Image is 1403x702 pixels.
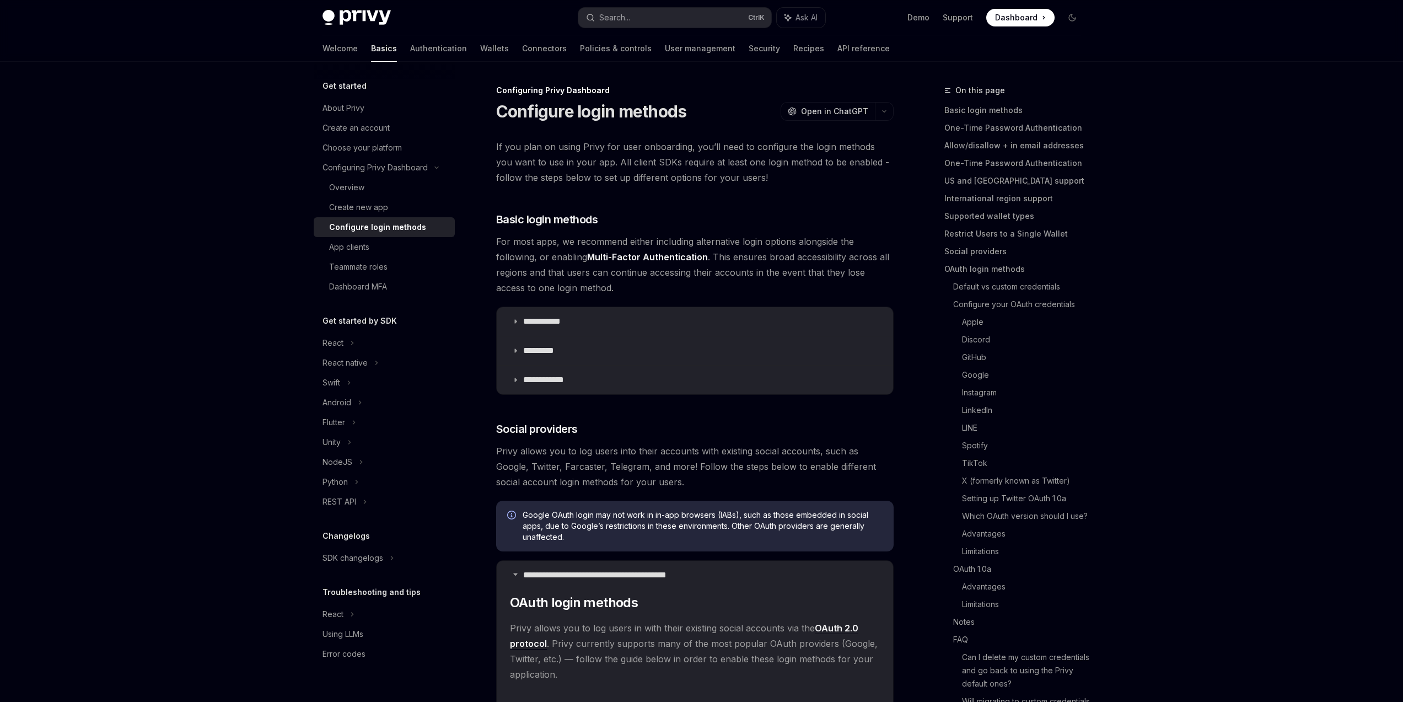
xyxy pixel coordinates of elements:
div: Android [322,396,351,409]
a: Security [749,35,780,62]
a: Configure your OAuth credentials [953,296,1090,313]
a: Basics [371,35,397,62]
span: Privy allows you to log users in with their existing social accounts via the . Privy currently su... [510,620,880,682]
a: International region support [944,190,1090,207]
a: Apple [962,313,1090,331]
div: React native [322,356,368,369]
a: Social providers [944,243,1090,260]
div: Create an account [322,121,390,135]
a: One-Time Password Authentication [944,119,1090,137]
a: Dashboard MFA [314,277,455,297]
a: FAQ [953,631,1090,649]
a: LINE [962,419,1090,437]
a: Restrict Users to a Single Wallet [944,225,1090,243]
button: Open in ChatGPT [781,102,875,121]
div: About Privy [322,101,364,115]
a: Allow/disallow + in email addresses [944,137,1090,154]
svg: Info [507,511,518,522]
div: Create new app [329,201,388,214]
a: Connectors [522,35,567,62]
a: API reference [837,35,890,62]
span: Ask AI [795,12,818,23]
div: Configuring Privy Dashboard [322,161,428,174]
div: Swift [322,376,340,389]
span: If you plan on using Privy for user onboarding, you’ll need to configure the login methods you wa... [496,139,894,185]
a: Dashboard [986,9,1055,26]
div: Unity [322,436,341,449]
a: About Privy [314,98,455,118]
div: Dashboard MFA [329,280,387,293]
a: GitHub [962,349,1090,366]
div: Flutter [322,416,345,429]
a: Advantages [962,578,1090,596]
a: App clients [314,237,455,257]
div: NodeJS [322,456,352,469]
img: dark logo [322,10,391,25]
a: TikTok [962,454,1090,472]
a: Policies & controls [580,35,652,62]
a: Overview [314,178,455,197]
a: Create an account [314,118,455,138]
div: Error codes [322,647,365,661]
h5: Changelogs [322,529,370,543]
a: Setting up Twitter OAuth 1.0a [962,490,1090,507]
button: Ask AI [777,8,825,28]
div: Configuring Privy Dashboard [496,85,894,96]
span: Privy allows you to log users into their accounts with existing social accounts, such as Google, ... [496,443,894,490]
a: US and [GEOGRAPHIC_DATA] support [944,172,1090,190]
a: Using LLMs [314,624,455,644]
a: Create new app [314,197,455,217]
a: Support [943,12,973,23]
h5: Get started [322,79,367,93]
span: OAuth login methods [510,594,638,612]
a: User management [665,35,735,62]
div: Using LLMs [322,628,363,641]
a: Spotify [962,437,1090,454]
div: Teammate roles [329,260,388,274]
a: X (formerly known as Twitter) [962,472,1090,490]
a: One-Time Password Authentication [944,154,1090,172]
h5: Get started by SDK [322,314,397,328]
div: REST API [322,495,356,508]
div: SDK changelogs [322,551,383,565]
a: Advantages [962,525,1090,543]
button: Toggle dark mode [1063,9,1081,26]
a: Authentication [410,35,467,62]
a: Default vs custom credentials [953,278,1090,296]
a: Wallets [480,35,509,62]
a: Instagram [962,384,1090,401]
a: Teammate roles [314,257,455,277]
span: Dashboard [995,12,1038,23]
a: Notes [953,613,1090,631]
span: Social providers [496,421,578,437]
a: Supported wallet types [944,207,1090,225]
a: Multi-Factor Authentication [587,251,708,263]
h5: Troubleshooting and tips [322,586,421,599]
a: Which OAuth version should I use? [962,507,1090,525]
a: LinkedIn [962,401,1090,419]
a: Google [962,366,1090,384]
div: React [322,336,343,350]
div: Configure login methods [329,221,426,234]
a: Configure login methods [314,217,455,237]
a: Choose your platform [314,138,455,158]
a: OAuth login methods [944,260,1090,278]
div: React [322,608,343,621]
span: Basic login methods [496,212,598,227]
a: Error codes [314,644,455,664]
a: Limitations [962,543,1090,560]
a: Recipes [793,35,824,62]
a: Limitations [962,596,1090,613]
div: Overview [329,181,364,194]
h1: Configure login methods [496,101,687,121]
span: Ctrl K [748,13,765,22]
a: Demo [907,12,929,23]
a: Can I delete my custom credentials and go back to using the Privy default ones? [962,649,1090,693]
span: Google OAuth login may not work in in-app browsers (IABs), such as those embedded in social apps,... [523,510,883,543]
div: Choose your platform [322,141,402,154]
a: Discord [962,331,1090,349]
a: Welcome [322,35,358,62]
div: Search... [599,11,630,24]
a: Basic login methods [944,101,1090,119]
button: Search...CtrlK [578,8,771,28]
